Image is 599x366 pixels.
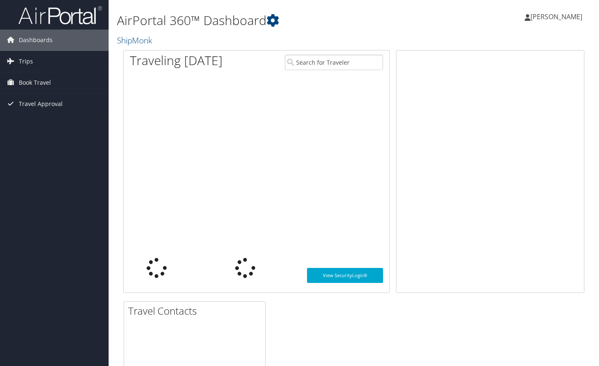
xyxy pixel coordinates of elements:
input: Search for Traveler [285,55,383,70]
span: Travel Approval [19,93,63,114]
a: ShipMonk [117,35,154,46]
a: View SecurityLogic® [307,268,383,283]
span: Book Travel [19,72,51,93]
span: Dashboards [19,30,53,50]
h1: AirPortal 360™ Dashboard [117,12,433,29]
a: [PERSON_NAME] [525,4,591,29]
h1: Traveling [DATE] [130,52,223,69]
span: [PERSON_NAME] [530,12,582,21]
img: airportal-logo.png [18,5,102,25]
span: Trips [19,51,33,72]
h2: Travel Contacts [128,304,265,318]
